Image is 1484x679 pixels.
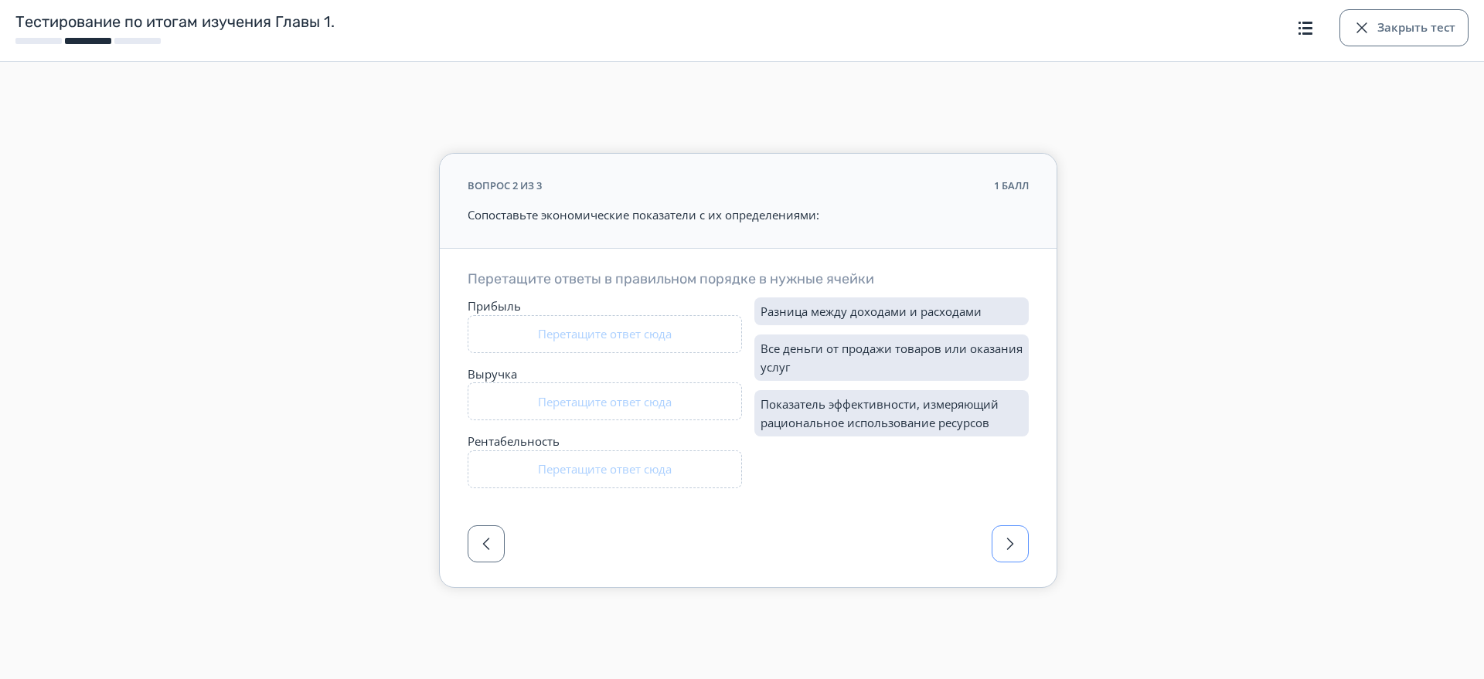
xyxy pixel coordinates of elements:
[754,390,1029,436] div: Показатель эффективности, измеряющий рациональное использование ресурсов
[468,365,742,383] div: Выручка
[468,383,741,419] div: Перетащите ответ сюда
[1339,9,1469,46] button: Закрыть тест
[468,451,741,487] div: Перетащите ответ сюда
[754,334,1029,381] div: Все деньги от продажи товаров или оказания услуг
[468,206,1029,224] p: Сопоставьте экономические показатели с их определениями:
[15,12,1237,32] h1: Тестирование по итогам изучения Главы 1.
[468,433,742,450] div: Рентабельность
[994,178,1029,194] div: 1 балл
[754,297,1029,325] div: Разница между доходами и расходами
[468,270,1029,288] h3: Перетащите ответы в правильном порядке в нужные ячейки
[468,316,741,352] div: Перетащите ответ сюда
[468,178,542,194] div: вопрос 2 из 3
[468,297,742,315] div: Прибыль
